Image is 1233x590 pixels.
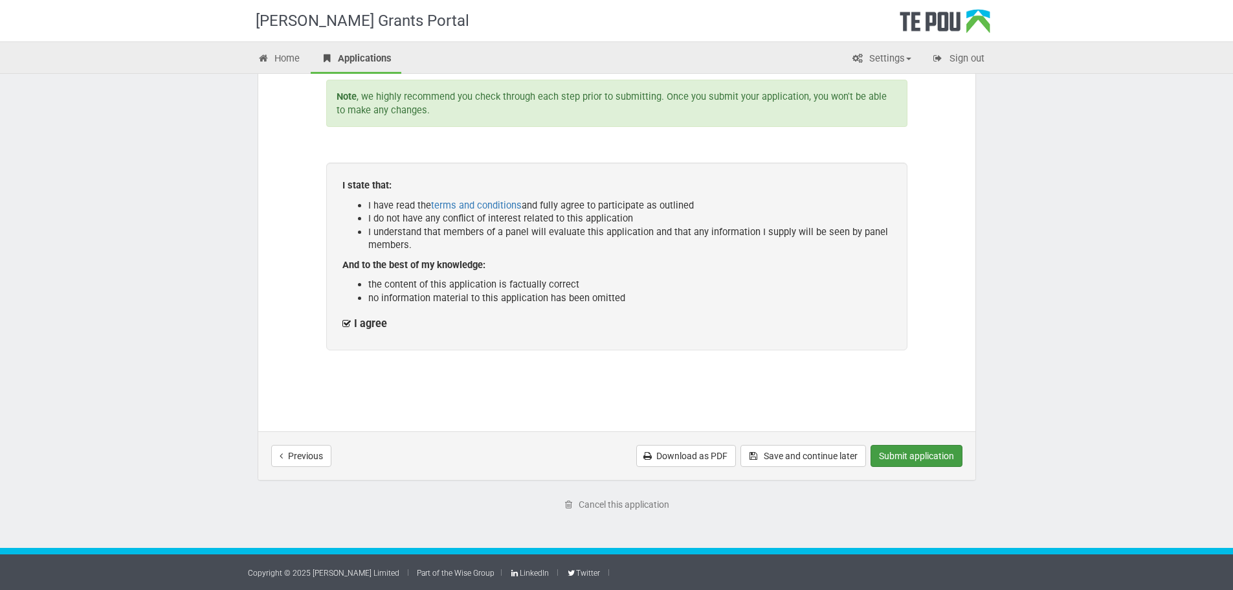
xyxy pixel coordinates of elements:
[871,445,962,467] button: Submit application
[342,179,392,191] b: I state that:
[900,9,990,41] div: Te Pou Logo
[248,569,399,578] a: Copyright © 2025 [PERSON_NAME] Limited
[271,445,331,467] button: Previous step
[337,91,357,102] b: Note
[842,45,921,74] a: Settings
[555,494,678,516] a: Cancel this application
[566,569,600,578] a: Twitter
[922,45,994,74] a: Sign out
[636,445,736,467] a: Download as PDF
[417,569,494,578] a: Part of the Wise Group
[326,80,907,127] div: , we highly recommend you check through each step prior to submitting. Once you submit your appli...
[342,317,387,331] label: I agree
[248,45,310,74] a: Home
[431,199,522,211] a: terms and conditions
[368,199,891,212] li: I have read the and fully agree to participate as outlined
[368,225,891,252] li: I understand that members of a panel will evaluate this application and that any information I su...
[311,45,401,74] a: Applications
[368,212,891,225] li: I do not have any conflict of interest related to this application
[510,569,549,578] a: LinkedIn
[368,278,891,291] li: the content of this application is factually correct
[342,259,485,271] b: And to the best of my knowledge:
[368,291,891,305] li: no information material to this application has been omitted
[740,445,866,467] button: Save and continue later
